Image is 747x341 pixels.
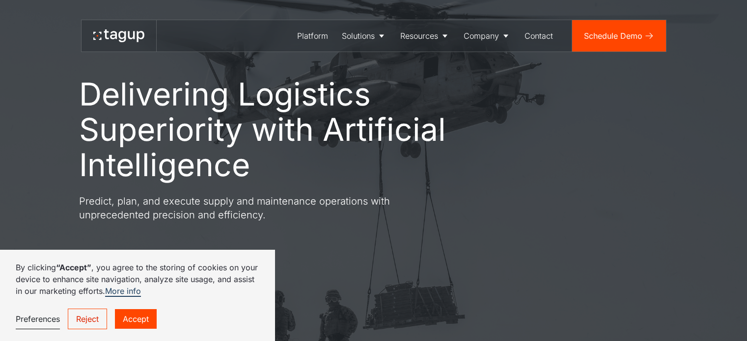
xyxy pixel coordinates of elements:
[105,286,141,297] a: More info
[79,77,492,183] h1: Delivering Logistics Superiority with Artificial Intelligence
[56,262,91,272] strong: “Accept”
[464,30,499,42] div: Company
[457,20,518,52] a: Company
[518,20,560,52] a: Contact
[16,309,60,329] a: Preferences
[572,20,666,52] a: Schedule Demo
[342,30,375,42] div: Solutions
[584,30,642,42] div: Schedule Demo
[79,194,433,222] p: Predict, plan, and execute supply and maintenance operations with unprecedented precision and eff...
[290,20,335,52] a: Platform
[297,30,328,42] div: Platform
[16,262,259,297] p: By clicking , you agree to the storing of cookies on your device to enhance site navigation, anal...
[68,309,107,329] a: Reject
[393,20,457,52] a: Resources
[115,309,157,329] a: Accept
[335,20,393,52] a: Solutions
[400,30,438,42] div: Resources
[525,30,553,42] div: Contact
